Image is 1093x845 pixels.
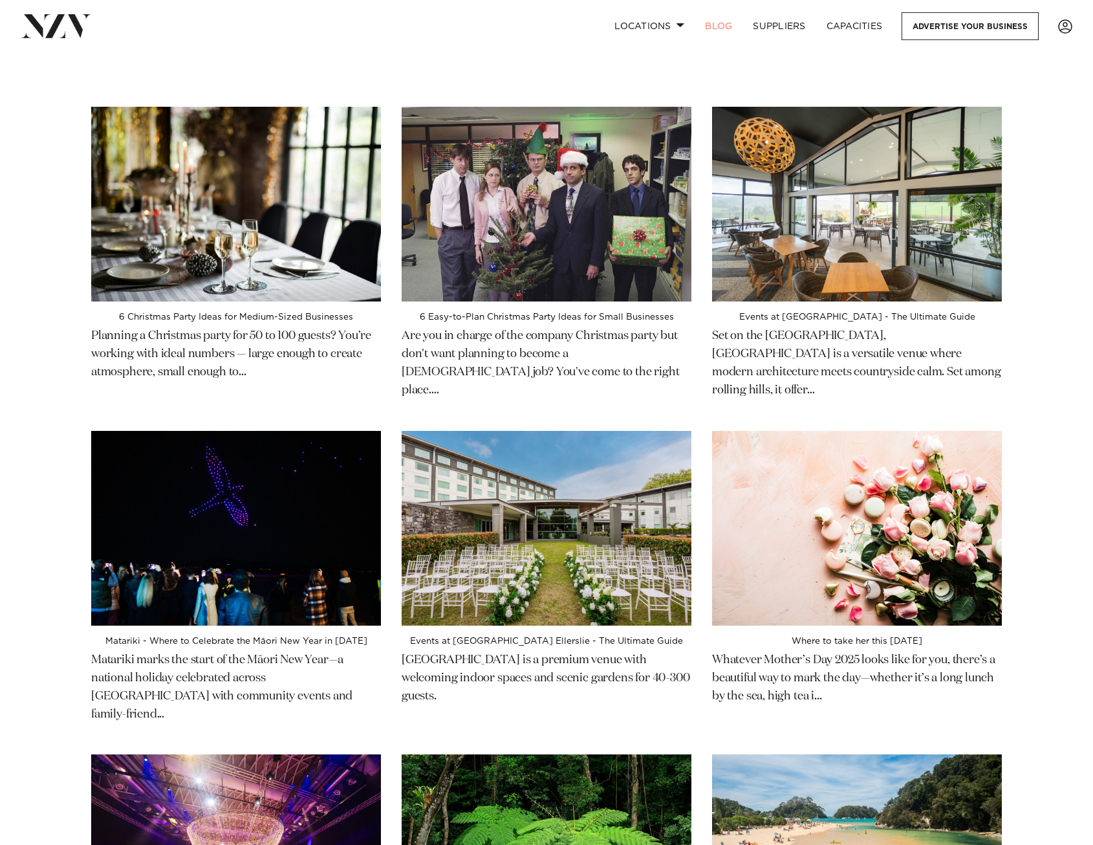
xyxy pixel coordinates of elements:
[402,636,691,646] h4: Events at [GEOGRAPHIC_DATA] Ellerslie - The Ultimate Guide
[816,12,893,40] a: Capacities
[402,322,691,400] p: Are you in charge of the company Christmas party but don't want planning to become a [DEMOGRAPHIC...
[712,107,1002,415] a: Events at Wainui Golf Club - The Ultimate Guide Events at [GEOGRAPHIC_DATA] - The Ultimate Guide ...
[742,12,816,40] a: SUPPLIERS
[902,12,1039,40] a: Advertise your business
[21,14,91,38] img: nzv-logo.png
[91,636,381,646] h4: Matariki - Where to Celebrate the Māori New Year in [DATE]
[91,431,381,626] img: Matariki - Where to Celebrate the Māori New Year in 2025
[91,312,381,322] h4: 6 Christmas Party Ideas for Medium-Sized Businesses
[604,12,695,40] a: Locations
[712,107,1002,302] img: Events at Wainui Golf Club - The Ultimate Guide
[695,12,742,40] a: BLOG
[712,312,1002,322] h4: Events at [GEOGRAPHIC_DATA] - The Ultimate Guide
[91,107,381,397] a: 6 Christmas Party Ideas for Medium-Sized Businesses 6 Christmas Party Ideas for Medium-Sized Busi...
[712,636,1002,646] h4: Where to take her this [DATE]
[402,107,691,415] a: 6 Easy-to-Plan Christmas Party Ideas for Small Businesses 6 Easy-to-Plan Christmas Party Ideas fo...
[712,431,1002,721] a: Where to take her this Mother's Day Where to take her this [DATE] Whatever Mother’s Day 2025 look...
[712,646,1002,706] p: Whatever Mother’s Day 2025 looks like for you, there’s a beautiful way to mark the day—whether it...
[402,312,691,322] h4: 6 Easy-to-Plan Christmas Party Ideas for Small Businesses
[402,107,691,302] img: 6 Easy-to-Plan Christmas Party Ideas for Small Businesses
[91,431,381,740] a: Matariki - Where to Celebrate the Māori New Year in 2025 Matariki - Where to Celebrate the Māori ...
[91,646,381,724] p: Matariki marks the start of the Māori New Year—a national holiday celebrated across [GEOGRAPHIC_D...
[91,322,381,382] p: Planning a Christmas party for 50 to 100 guests? You’re working with ideal numbers — large enough...
[402,431,691,626] img: Events at Novotel Auckland Ellerslie - The Ultimate Guide
[91,107,381,302] img: 6 Christmas Party Ideas for Medium-Sized Businesses
[712,431,1002,626] img: Where to take her this Mother's Day
[402,431,691,721] a: Events at Novotel Auckland Ellerslie - The Ultimate Guide Events at [GEOGRAPHIC_DATA] Ellerslie -...
[402,646,691,706] p: [GEOGRAPHIC_DATA] is a premium venue with welcoming indoor spaces and scenic gardens for 40-300 g...
[712,322,1002,400] p: Set on the [GEOGRAPHIC_DATA], [GEOGRAPHIC_DATA] is a versatile venue where modern architecture me...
